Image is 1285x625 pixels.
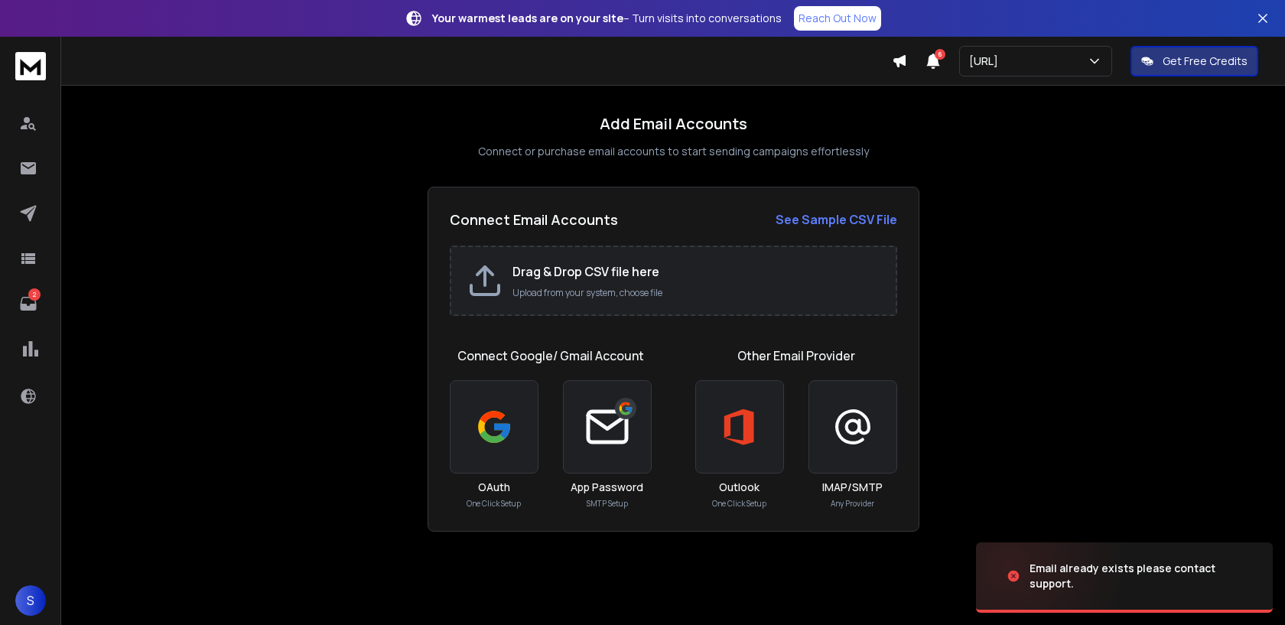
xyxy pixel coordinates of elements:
[15,585,46,616] button: S
[794,6,881,31] a: Reach Out Now
[15,52,46,80] img: logo
[799,11,877,26] p: Reach Out Now
[587,498,628,509] p: SMTP Setup
[13,288,44,319] a: 2
[737,347,855,365] h1: Other Email Provider
[600,113,747,135] h1: Add Email Accounts
[512,287,880,299] p: Upload from your system, choose file
[831,498,874,509] p: Any Provider
[432,11,623,25] strong: Your warmest leads are on your site
[1030,561,1254,591] div: Email already exists please contact support.
[478,480,510,495] h3: OAuth
[432,11,782,26] p: – Turn visits into conversations
[969,54,1004,69] p: [URL]
[776,211,897,228] strong: See Sample CSV File
[976,535,1129,617] img: image
[571,480,643,495] h3: App Password
[1130,46,1258,76] button: Get Free Credits
[776,210,897,229] a: See Sample CSV File
[450,209,618,230] h2: Connect Email Accounts
[467,498,521,509] p: One Click Setup
[28,288,41,301] p: 2
[512,262,880,281] h2: Drag & Drop CSV file here
[822,480,883,495] h3: IMAP/SMTP
[719,480,760,495] h3: Outlook
[1163,54,1248,69] p: Get Free Credits
[935,49,945,60] span: 6
[478,144,869,159] p: Connect or purchase email accounts to start sending campaigns effortlessly
[712,498,766,509] p: One Click Setup
[457,347,644,365] h1: Connect Google/ Gmail Account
